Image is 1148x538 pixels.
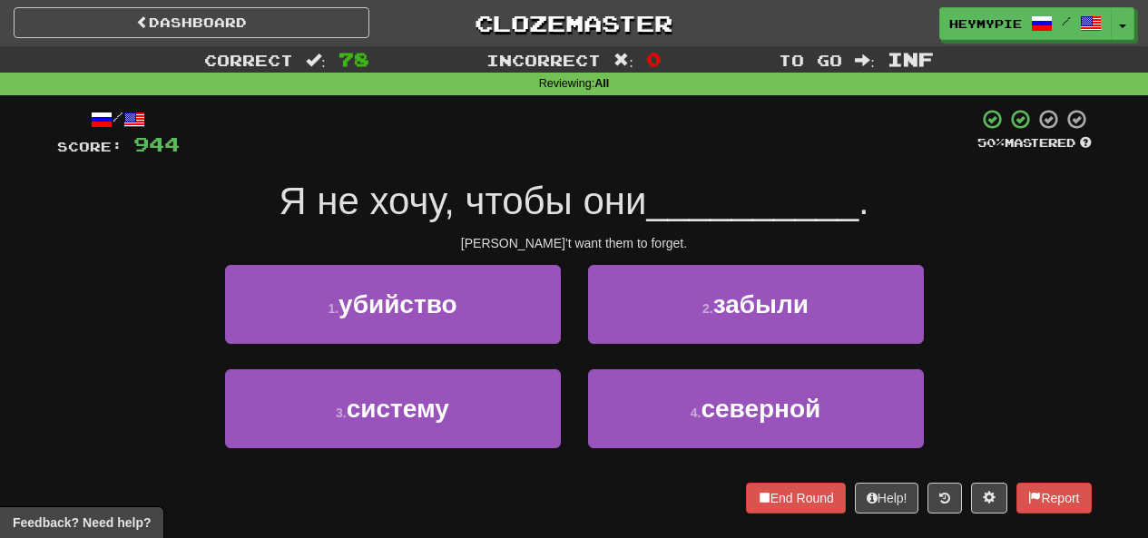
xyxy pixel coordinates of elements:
[306,53,326,68] span: :
[702,301,713,316] small: 2 .
[701,395,820,423] span: северной
[13,514,151,532] span: Open feedback widget
[339,48,369,70] span: 78
[588,265,924,344] button: 2.забыли
[927,483,962,514] button: Round history (alt+y)
[613,53,633,68] span: :
[397,7,752,39] a: Clozemaster
[859,180,869,222] span: .
[646,48,662,70] span: 0
[279,180,646,222] span: Я не хочу, чтобы они
[594,77,609,90] strong: All
[588,369,924,448] button: 4.северной
[713,290,809,318] span: забыли
[225,265,561,344] button: 1.убийство
[204,51,293,69] span: Correct
[225,369,561,448] button: 3.систему
[855,483,919,514] button: Help!
[347,395,449,423] span: систему
[888,48,934,70] span: Inf
[939,7,1112,40] a: HeyMyPie /
[1016,483,1091,514] button: Report
[486,51,601,69] span: Incorrect
[855,53,875,68] span: :
[746,483,846,514] button: End Round
[57,234,1092,252] div: [PERSON_NAME]'t want them to forget.
[14,7,369,38] a: Dashboard
[691,406,702,420] small: 4 .
[57,108,180,131] div: /
[949,15,1022,32] span: HeyMyPie
[133,132,180,155] span: 944
[779,51,842,69] span: To go
[977,135,1092,152] div: Mastered
[57,139,123,154] span: Score:
[336,406,347,420] small: 3 .
[646,180,859,222] span: __________
[328,301,339,316] small: 1 .
[339,290,457,318] span: убийство
[1062,15,1071,27] span: /
[977,135,1005,150] span: 50 %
